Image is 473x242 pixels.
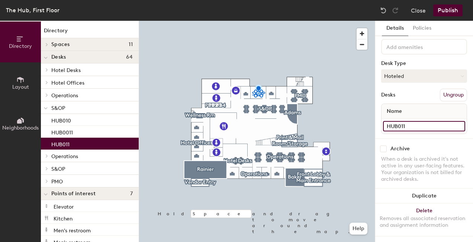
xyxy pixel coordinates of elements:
img: Redo [392,7,399,14]
button: Help [350,223,367,235]
button: Close [411,4,426,16]
p: Men's restroom [54,225,91,234]
button: Publish [433,4,463,16]
span: Layout [12,84,29,90]
div: Removes all associated reservation and assignment information [380,215,469,229]
span: Name [383,105,406,118]
div: Desk Type [381,61,467,66]
p: HUB010 [51,115,71,124]
input: Add amenities [385,42,452,51]
span: 64 [126,54,133,60]
span: Spaces [51,42,70,48]
div: When a desk is archived it's not active in any user-facing features. Your organization is not bil... [381,156,467,183]
button: Duplicate [375,189,473,203]
span: Hotel Desks [51,67,81,73]
span: Hotel Offices [51,80,84,86]
p: Elevator [54,202,74,210]
span: Neighborhoods [2,125,39,131]
h1: Directory [41,27,139,38]
button: Policies [408,21,436,36]
span: PMO [51,179,63,185]
input: Unnamed desk [383,121,465,131]
span: Desks [51,54,66,60]
button: Ungroup [440,89,467,101]
span: 11 [129,42,133,48]
span: Operations [51,92,78,99]
span: Operations [51,153,78,160]
span: Directory [9,43,32,49]
img: Undo [380,7,387,14]
div: Desks [381,92,395,98]
span: S&OP [51,105,65,111]
button: Details [382,21,408,36]
p: HUB011 [51,139,70,148]
p: HUB0011 [51,127,73,136]
span: Points of interest [51,191,96,197]
button: Hoteled [381,69,467,83]
p: Kitchen [54,213,73,222]
span: 7 [130,191,133,197]
button: DeleteRemoves all associated reservation and assignment information [375,203,473,236]
div: The Hub, First Floor [6,6,59,15]
div: Archive [390,146,410,152]
span: S&OP [51,166,65,172]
